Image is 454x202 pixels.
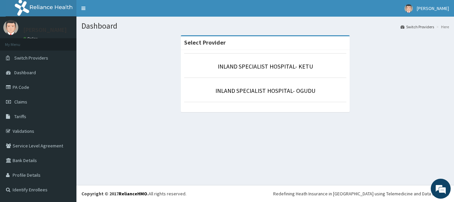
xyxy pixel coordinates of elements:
img: User Image [404,4,413,13]
strong: Select Provider [184,39,226,46]
a: INLAND SPECIALIST HOSPITAL- OGUDU [215,87,315,95]
a: INLAND SPECIALIST HOSPITAL- KETU [218,63,313,70]
div: Redefining Heath Insurance in [GEOGRAPHIC_DATA] using Telemedicine and Data Science! [273,190,449,197]
a: RelianceHMO [119,191,147,197]
strong: Copyright © 2017 . [81,191,149,197]
span: Claims [14,99,27,105]
span: Switch Providers [14,55,48,61]
li: Here [435,24,449,30]
span: Dashboard [14,70,36,76]
h1: Dashboard [81,22,449,30]
p: [PERSON_NAME] [23,27,67,33]
footer: All rights reserved. [76,185,454,202]
a: Switch Providers [400,24,434,30]
a: Online [23,36,39,41]
span: [PERSON_NAME] [417,5,449,11]
img: User Image [3,20,18,35]
span: Tariffs [14,113,26,119]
